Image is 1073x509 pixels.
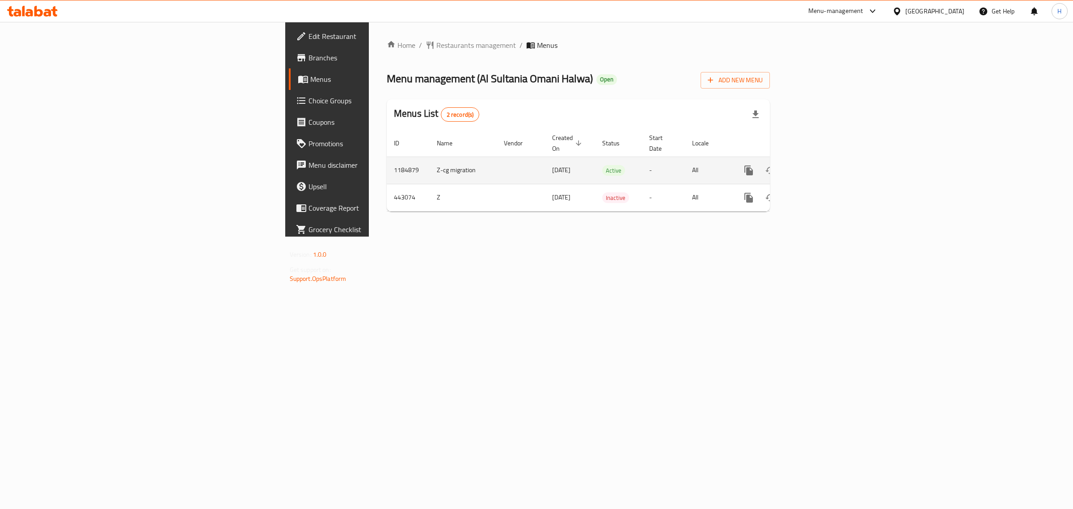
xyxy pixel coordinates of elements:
a: Restaurants management [426,40,516,51]
span: Coupons [308,117,457,127]
a: Support.OpsPlatform [290,273,346,284]
span: Branches [308,52,457,63]
span: Menus [310,74,457,85]
a: Grocery Checklist [289,219,465,240]
div: Total records count [441,107,480,122]
span: H [1057,6,1061,16]
a: Menu disclaimer [289,154,465,176]
span: Restaurants management [436,40,516,51]
span: Name [437,138,464,148]
span: Grocery Checklist [308,224,457,235]
span: Add New Menu [708,75,763,86]
td: - [642,184,685,211]
span: Choice Groups [308,95,457,106]
span: Coverage Report [308,203,457,213]
button: more [738,187,760,208]
table: enhanced table [387,130,831,212]
span: Promotions [308,138,457,149]
td: - [642,157,685,184]
button: Add New Menu [701,72,770,89]
span: Version: [290,249,312,260]
span: Created On [552,132,584,154]
div: Menu-management [808,6,863,17]
a: Promotions [289,133,465,154]
span: Active [602,165,625,176]
span: [DATE] [552,191,570,203]
li: / [520,40,523,51]
span: Open [596,76,617,83]
span: [DATE] [552,164,570,176]
span: 1.0.0 [313,249,327,260]
button: more [738,160,760,181]
span: Start Date [649,132,674,154]
td: All [685,184,731,211]
button: Change Status [760,160,781,181]
span: Vendor [504,138,534,148]
span: Inactive [602,193,629,203]
h2: Menus List [394,107,479,122]
div: [GEOGRAPHIC_DATA] [905,6,964,16]
td: All [685,157,731,184]
a: Edit Restaurant [289,25,465,47]
div: Open [596,74,617,85]
span: Menus [537,40,558,51]
span: Menu management ( Al Sultania Omani Halwa ) [387,68,593,89]
nav: breadcrumb [387,40,770,51]
span: Get support on: [290,264,331,276]
a: Menus [289,68,465,90]
span: 2 record(s) [441,110,479,119]
a: Choice Groups [289,90,465,111]
span: Upsell [308,181,457,192]
span: Status [602,138,631,148]
button: Change Status [760,187,781,208]
span: Edit Restaurant [308,31,457,42]
div: Export file [745,104,766,125]
a: Coverage Report [289,197,465,219]
span: ID [394,138,411,148]
th: Actions [731,130,831,157]
a: Upsell [289,176,465,197]
a: Coupons [289,111,465,133]
div: Inactive [602,192,629,203]
span: Menu disclaimer [308,160,457,170]
span: Locale [692,138,720,148]
a: Branches [289,47,465,68]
